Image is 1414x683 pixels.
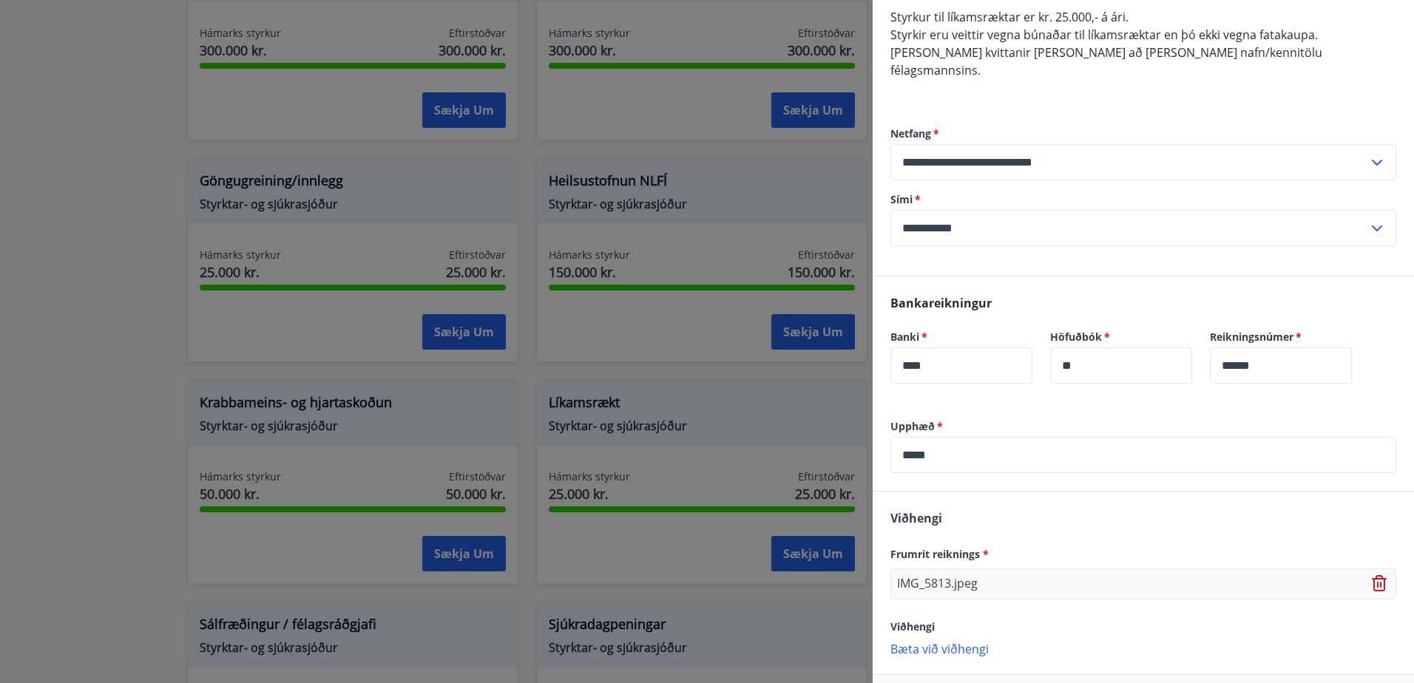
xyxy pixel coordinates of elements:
[890,419,1396,434] label: Upphæð
[890,437,1396,473] div: Upphæð
[890,330,1032,344] label: Banki
[890,44,1322,78] span: [PERSON_NAME] kvittanir [PERSON_NAME] að [PERSON_NAME] nafn/kennitölu félagsmannsins.
[890,27,1318,43] span: Styrkir eru veittir vegna búnaðar til líkamsræktar en þó ekki vegna fatakaupa.
[890,619,935,633] span: Viðhengi
[890,126,1396,141] label: Netfang
[890,547,989,561] span: Frumrit reiknings
[890,641,1396,656] p: Bæta við viðhengi
[890,9,1129,25] span: Styrkur til líkamsræktar er kr. 25.000,- á ári.
[890,295,992,311] span: Bankareikningur
[890,510,942,526] span: Viðhengi
[897,575,978,593] p: IMG_5813.jpeg
[890,192,1396,207] label: Sími
[1210,330,1352,344] label: Reikningsnúmer
[1050,330,1192,344] label: Höfuðbók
